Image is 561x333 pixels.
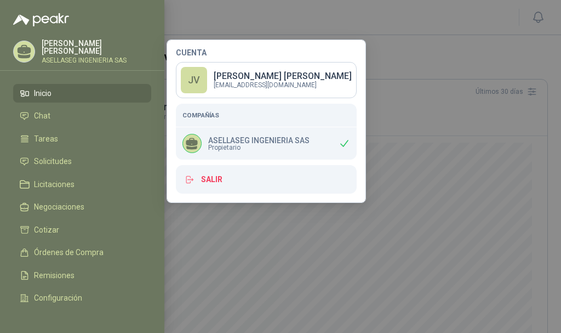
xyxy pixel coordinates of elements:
[13,175,151,194] a: Licitaciones
[42,57,151,64] p: ASELLASEG INGENIERIA SAS
[34,294,82,302] span: Configuración
[34,134,58,143] span: Tareas
[214,82,352,88] p: [EMAIL_ADDRESS][DOMAIN_NAME]
[13,244,151,262] a: Órdenes de Compra
[34,271,75,280] span: Remisiones
[34,225,59,234] span: Cotizar
[13,129,151,148] a: Tareas
[13,289,151,308] a: Configuración
[13,266,151,285] a: Remisiones
[34,248,104,257] span: Órdenes de Compra
[208,137,310,144] p: ASELLASEG INGENIERIA SAS
[13,107,151,126] a: Chat
[214,72,352,81] p: [PERSON_NAME] [PERSON_NAME]
[208,144,310,151] span: Propietario
[182,110,350,120] h5: Compañías
[13,198,151,217] a: Negociaciones
[34,202,84,211] span: Negociaciones
[181,67,207,93] div: JV
[176,165,357,194] button: Salir
[13,13,69,26] img: Logo peakr
[13,221,151,239] a: Cotizar
[42,39,151,55] p: [PERSON_NAME] [PERSON_NAME]
[176,49,357,57] h4: Cuenta
[34,180,75,189] span: Licitaciones
[176,127,357,160] div: ASELLASEG INGENIERIA SASPropietario
[176,62,357,98] a: JV[PERSON_NAME] [PERSON_NAME][EMAIL_ADDRESS][DOMAIN_NAME]
[13,84,151,103] a: Inicio
[34,157,72,166] span: Solicitudes
[34,89,51,98] span: Inicio
[34,111,50,120] span: Chat
[13,153,151,171] a: Solicitudes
